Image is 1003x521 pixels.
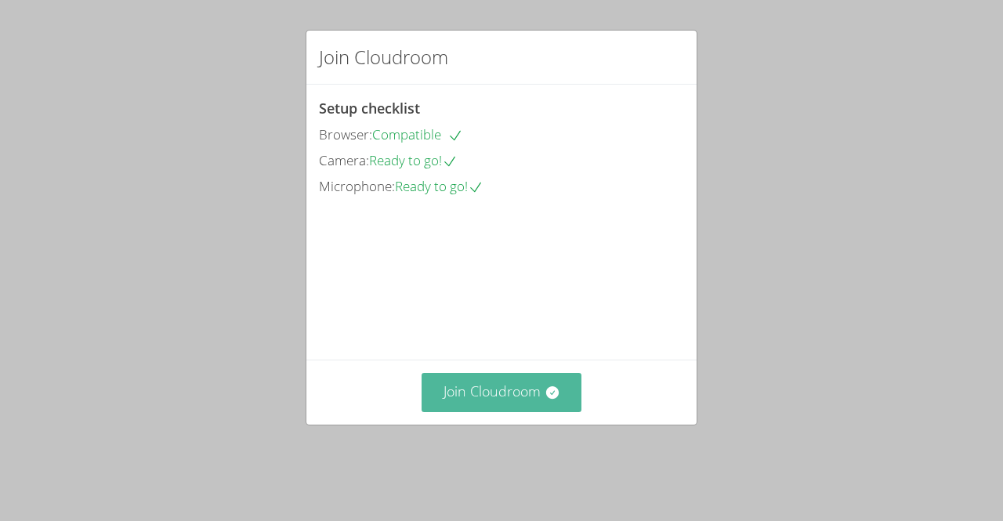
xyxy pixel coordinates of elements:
span: Ready to go! [395,177,483,195]
span: Setup checklist [319,99,420,118]
span: Microphone: [319,177,395,195]
span: Browser: [319,125,372,143]
span: Compatible [372,125,463,143]
span: Ready to go! [369,151,458,169]
button: Join Cloudroom [422,373,582,411]
span: Camera: [319,151,369,169]
h2: Join Cloudroom [319,43,448,71]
